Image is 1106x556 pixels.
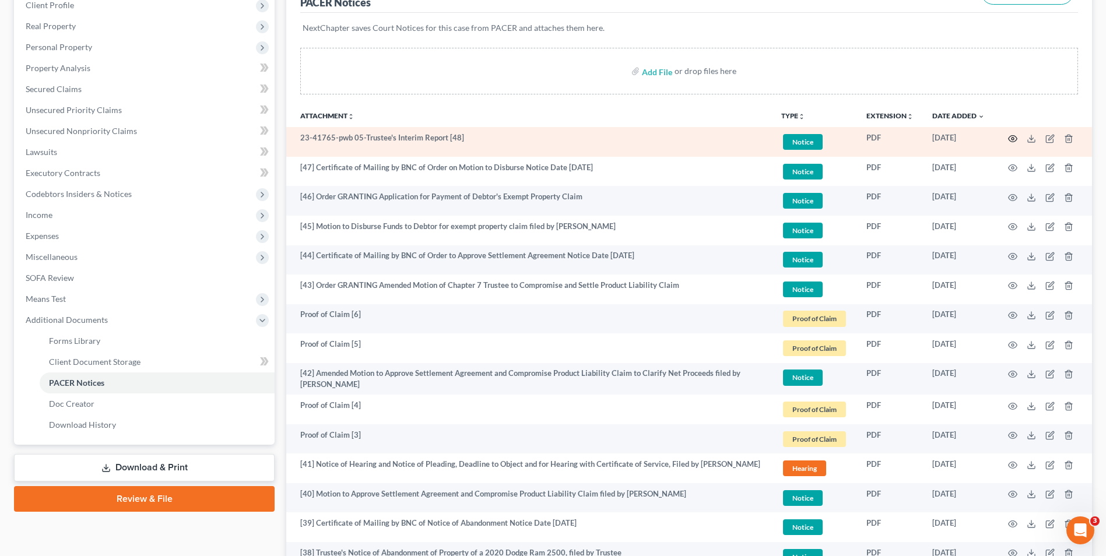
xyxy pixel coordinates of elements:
[857,275,923,304] td: PDF
[781,400,848,419] a: Proof of Claim
[286,216,772,245] td: [45] Motion to Disburse Funds to Debtor for exempt property claim filed by [PERSON_NAME]
[286,395,772,424] td: Proof of Claim [4]
[783,223,823,238] span: Notice
[923,363,994,395] td: [DATE]
[286,453,772,483] td: [41] Notice of Hearing and Notice of Pleading, Deadline to Object and for Hearing with Certificat...
[16,163,275,184] a: Executory Contracts
[783,519,823,535] span: Notice
[26,21,76,31] span: Real Property
[857,333,923,363] td: PDF
[857,186,923,216] td: PDF
[49,420,116,430] span: Download History
[26,315,108,325] span: Additional Documents
[783,311,846,326] span: Proof of Claim
[857,512,923,542] td: PDF
[783,134,823,150] span: Notice
[781,430,848,449] a: Proof of Claim
[286,483,772,513] td: [40] Motion to Approve Settlement Agreement and Compromise Product Liability Claim filed by [PERS...
[286,245,772,275] td: [44] Certificate of Mailing by BNC of Order to Approve Settlement Agreement Notice Date [DATE]
[923,127,994,157] td: [DATE]
[857,245,923,275] td: PDF
[857,453,923,483] td: PDF
[14,454,275,481] a: Download & Print
[781,221,848,240] a: Notice
[26,126,137,136] span: Unsecured Nonpriority Claims
[857,483,923,513] td: PDF
[300,111,354,120] a: Attachmentunfold_more
[49,357,141,367] span: Client Document Storage
[781,162,848,181] a: Notice
[857,216,923,245] td: PDF
[783,370,823,385] span: Notice
[923,453,994,483] td: [DATE]
[14,486,275,512] a: Review & File
[26,210,52,220] span: Income
[26,147,57,157] span: Lawsuits
[923,424,994,454] td: [DATE]
[40,372,275,393] a: PACER Notices
[783,252,823,268] span: Notice
[857,363,923,395] td: PDF
[16,100,275,121] a: Unsecured Priority Claims
[923,216,994,245] td: [DATE]
[26,84,82,94] span: Secured Claims
[26,231,59,241] span: Expenses
[783,340,846,356] span: Proof of Claim
[781,368,848,387] a: Notice
[798,113,805,120] i: unfold_more
[286,424,772,454] td: Proof of Claim [3]
[978,113,985,120] i: expand_more
[286,127,772,157] td: 23-41765-pwb 05-Trustee's Interim Report [48]
[286,363,772,395] td: [42] Amended Motion to Approve Settlement Agreement and Compromise Product Liability Claim to Cla...
[783,281,823,297] span: Notice
[781,518,848,537] a: Notice
[857,157,923,186] td: PDF
[1066,516,1094,544] iframe: Intercom live chat
[16,121,275,142] a: Unsecured Nonpriority Claims
[26,63,90,73] span: Property Analysis
[286,186,772,216] td: [46] Order GRANTING Application for Payment of Debtor's Exempt Property Claim
[40,393,275,414] a: Doc Creator
[781,309,848,328] a: Proof of Claim
[40,330,275,351] a: Forms Library
[303,22,1076,34] p: NextChapter saves Court Notices for this case from PACER and attaches them here.
[16,79,275,100] a: Secured Claims
[781,459,848,478] a: Hearing
[923,304,994,334] td: [DATE]
[26,294,66,304] span: Means Test
[923,333,994,363] td: [DATE]
[866,111,914,120] a: Extensionunfold_more
[781,191,848,210] a: Notice
[16,268,275,288] a: SOFA Review
[857,304,923,334] td: PDF
[49,399,94,409] span: Doc Creator
[932,111,985,120] a: Date Added expand_more
[923,512,994,542] td: [DATE]
[923,275,994,304] td: [DATE]
[783,402,846,417] span: Proof of Claim
[857,424,923,454] td: PDF
[1090,516,1100,526] span: 3
[857,127,923,157] td: PDF
[26,252,78,262] span: Miscellaneous
[286,304,772,334] td: Proof of Claim [6]
[675,65,736,77] div: or drop files here
[923,395,994,424] td: [DATE]
[783,164,823,180] span: Notice
[286,275,772,304] td: [43] Order GRANTING Amended Motion of Chapter 7 Trustee to Compromise and Settle Product Liabilit...
[923,157,994,186] td: [DATE]
[907,113,914,120] i: unfold_more
[286,512,772,542] td: [39] Certificate of Mailing by BNC of Notice of Abandonment Notice Date [DATE]
[49,378,104,388] span: PACER Notices
[783,460,826,476] span: Hearing
[26,105,122,115] span: Unsecured Priority Claims
[781,339,848,358] a: Proof of Claim
[40,351,275,372] a: Client Document Storage
[781,250,848,269] a: Notice
[286,157,772,186] td: [47] Certificate of Mailing by BNC of Order on Motion to Disburse Notice Date [DATE]
[781,132,848,152] a: Notice
[16,58,275,79] a: Property Analysis
[16,142,275,163] a: Lawsuits
[783,490,823,506] span: Notice
[781,112,805,120] button: TYPEunfold_more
